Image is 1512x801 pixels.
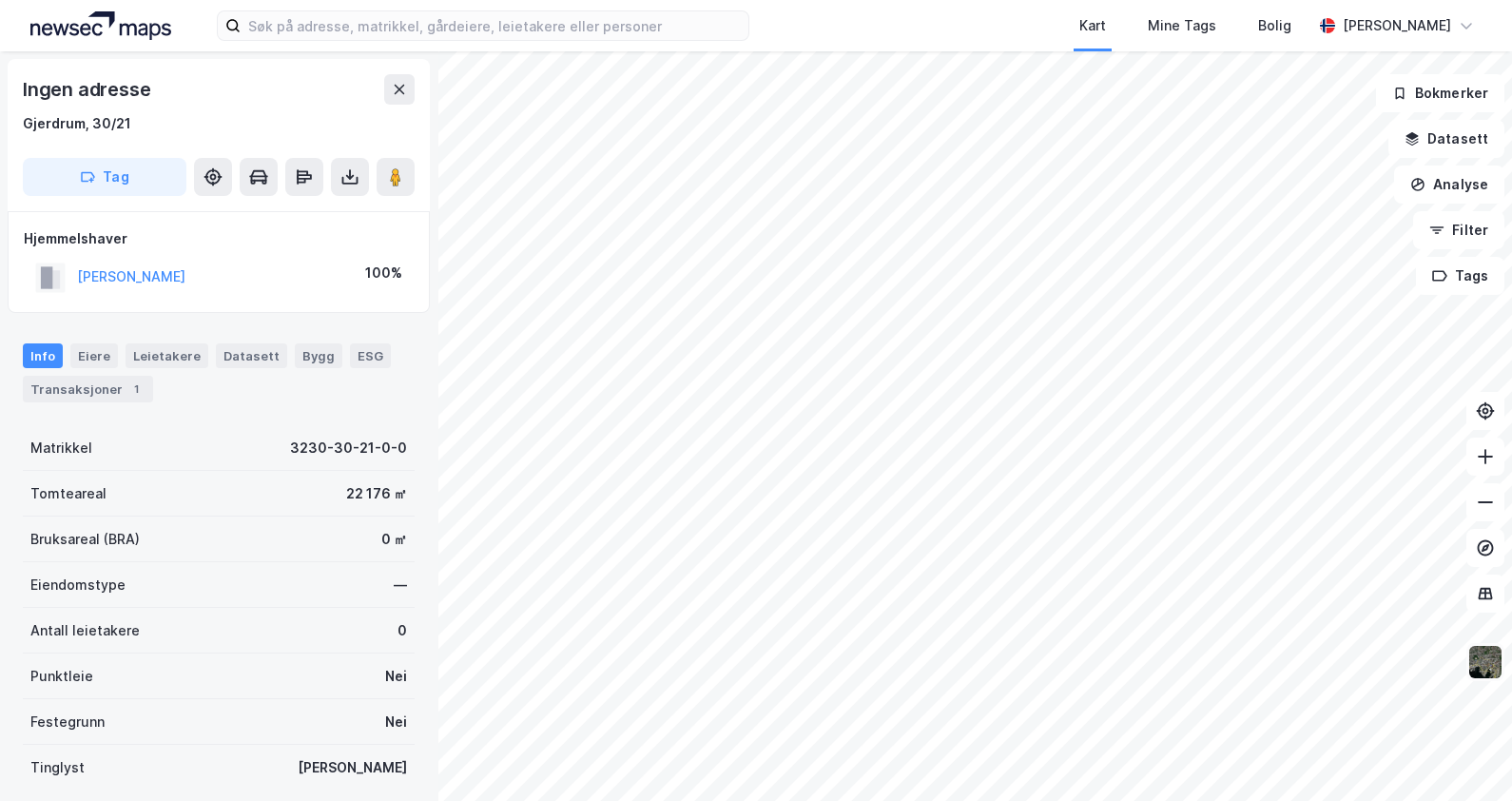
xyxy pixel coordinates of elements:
div: [PERSON_NAME] [298,756,407,779]
div: Kart [1079,14,1106,37]
div: 22 176 ㎡ [346,482,407,505]
iframe: Chat Widget [1417,710,1512,801]
div: Kontrollprogram for chat [1417,710,1512,801]
button: Bokmerker [1376,74,1504,112]
div: Punktleie [30,665,93,688]
div: — [394,574,407,596]
div: Antall leietakere [30,619,140,642]
img: logo.a4113a55bc3d86da70a041830d287a7e.svg [30,11,171,40]
button: Tag [23,158,186,196]
div: Tomteareal [30,482,107,505]
div: Bolig [1258,14,1291,37]
div: Mine Tags [1148,14,1216,37]
div: Ingen adresse [23,74,154,105]
input: Søk på adresse, matrikkel, gårdeiere, leietakere eller personer [241,11,748,40]
div: 3230-30-21-0-0 [290,437,407,459]
div: Tinglyst [30,756,85,779]
div: [PERSON_NAME] [1343,14,1451,37]
div: Bruksareal (BRA) [30,528,140,551]
img: 9k= [1467,644,1503,680]
div: Matrikkel [30,437,92,459]
div: Nei [385,665,407,688]
button: Filter [1413,211,1504,249]
div: ESG [350,343,391,368]
div: Hjemmelshaver [24,227,414,250]
div: Datasett [216,343,287,368]
div: 0 [397,619,407,642]
div: Info [23,343,63,368]
div: Nei [385,711,407,733]
div: Festegrunn [30,711,105,733]
div: Transaksjoner [23,376,153,402]
div: Eiendomstype [30,574,126,596]
div: Leietakere [126,343,208,368]
button: Tags [1416,257,1504,295]
div: 100% [365,262,402,284]
div: 1 [126,380,145,399]
div: Bygg [295,343,342,368]
button: Analyse [1394,166,1504,204]
button: Datasett [1388,120,1504,158]
div: 0 ㎡ [381,528,407,551]
div: Gjerdrum, 30/21 [23,112,131,135]
div: Eiere [70,343,118,368]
